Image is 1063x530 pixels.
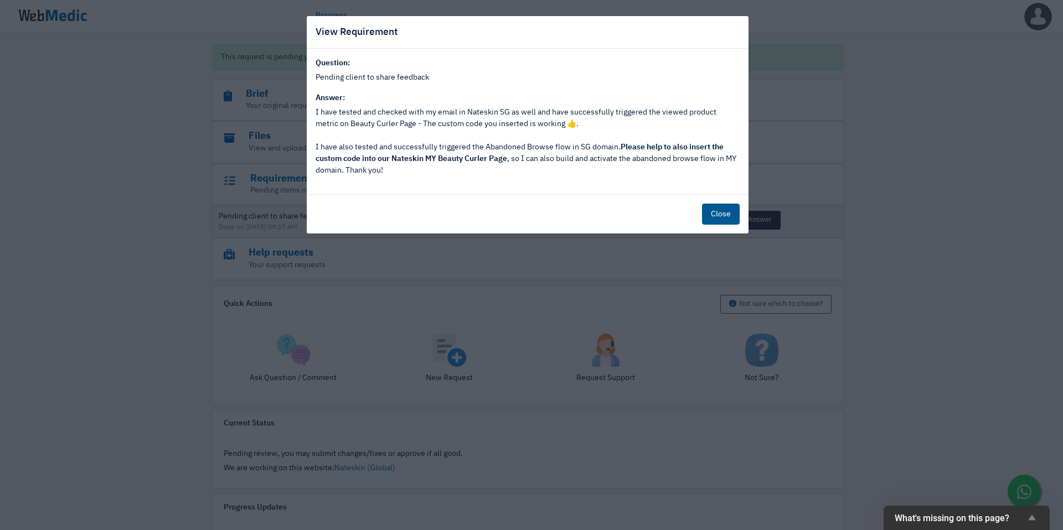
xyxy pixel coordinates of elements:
[702,204,740,225] button: Close
[316,94,345,102] strong: Answer:
[895,513,1025,523] span: What's missing on this page?
[316,59,350,67] strong: Question:
[895,511,1039,524] button: Show survey - What's missing on this page?
[316,72,740,84] p: Pending client to share feedback
[316,107,740,176] div: I have tested and checked with my email in Nateskin SG as well and have successfully triggered th...
[316,25,398,39] h5: View Requirement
